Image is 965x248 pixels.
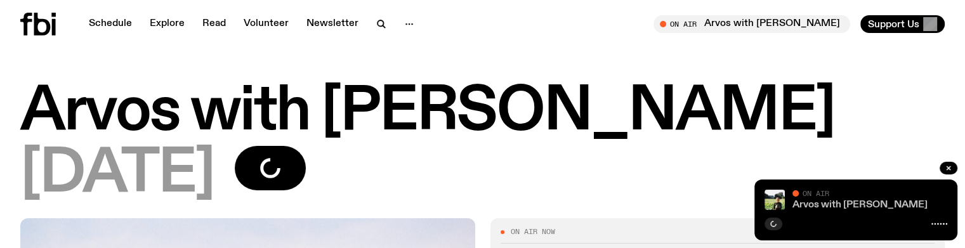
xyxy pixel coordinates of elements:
a: Explore [142,15,192,33]
button: On AirArvos with [PERSON_NAME] [653,15,850,33]
img: Bri is smiling and wearing a black t-shirt. She is standing in front of a lush, green field. Ther... [765,190,785,210]
span: On Air [803,189,829,197]
a: Newsletter [299,15,366,33]
a: Arvos with [PERSON_NAME] [792,200,928,210]
h1: Arvos with [PERSON_NAME] [20,84,945,141]
span: On Air Now [511,228,555,235]
button: Support Us [860,15,945,33]
a: Volunteer [236,15,296,33]
a: Read [195,15,233,33]
span: [DATE] [20,146,214,203]
span: Support Us [868,18,919,30]
a: Schedule [81,15,140,33]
